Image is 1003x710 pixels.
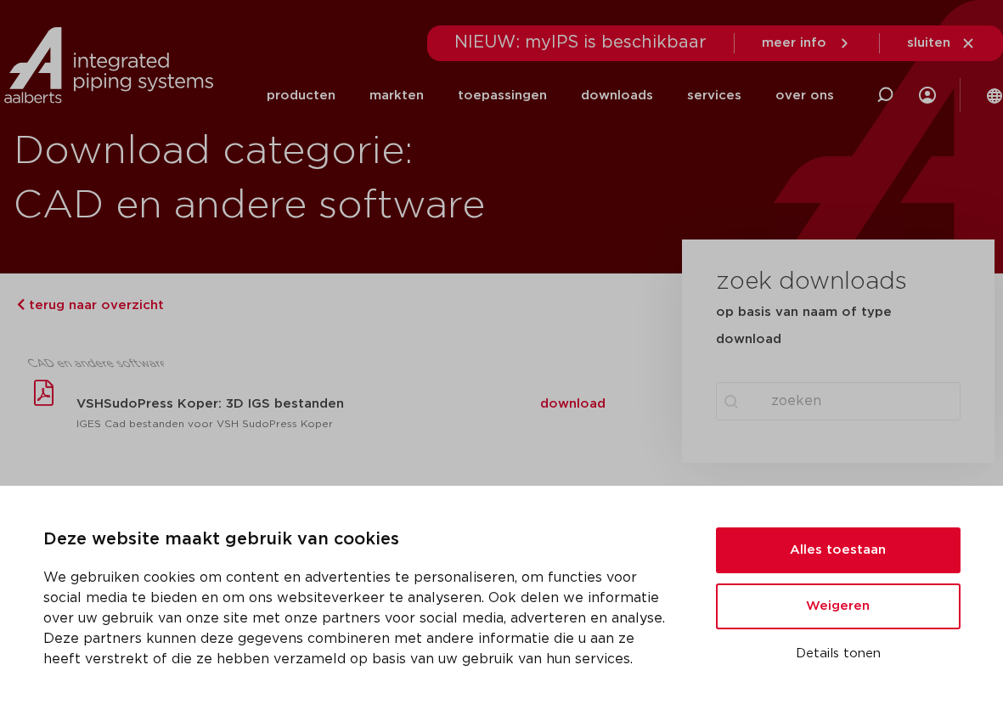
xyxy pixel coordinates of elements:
strong: op basis van naam of type download [716,306,892,346]
a: downloads [581,61,653,130]
span: CAD en andere software [24,357,172,372]
a: terug naar overzicht [17,299,164,313]
a: toepassingen [458,61,547,130]
button: Alles toestaan [716,527,961,573]
h3: SudoPress Koper: 3D IGS bestanden [76,393,402,414]
span: meer info [762,37,826,49]
span: NIEUW: myIPS is beschikbaar [454,34,707,51]
a: services [687,61,741,130]
button: Details tonen [716,640,961,668]
a: producten [267,61,335,130]
a: download [540,397,606,410]
span: terug naar overzicht [29,299,164,312]
p: We gebruiken cookies om content en advertenties te personaliseren, om functies voor social media ... [43,567,675,669]
a: over ons [775,61,834,130]
p: IGES Cad bestanden voor VSH SudoPress Koper [76,418,623,430]
span: sluiten [907,37,950,49]
p: Deze website maakt gebruik van cookies [43,527,675,554]
button: Weigeren [716,583,961,629]
strong: VSH [76,397,104,410]
h3: zoek downloads [716,265,907,299]
div: my IPS [919,61,936,130]
h1: Download categorie: CAD en andere software [14,125,493,234]
a: sluiten [907,36,976,51]
a: markten [369,61,424,130]
nav: Menu [267,61,834,130]
a: meer info [762,36,852,51]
